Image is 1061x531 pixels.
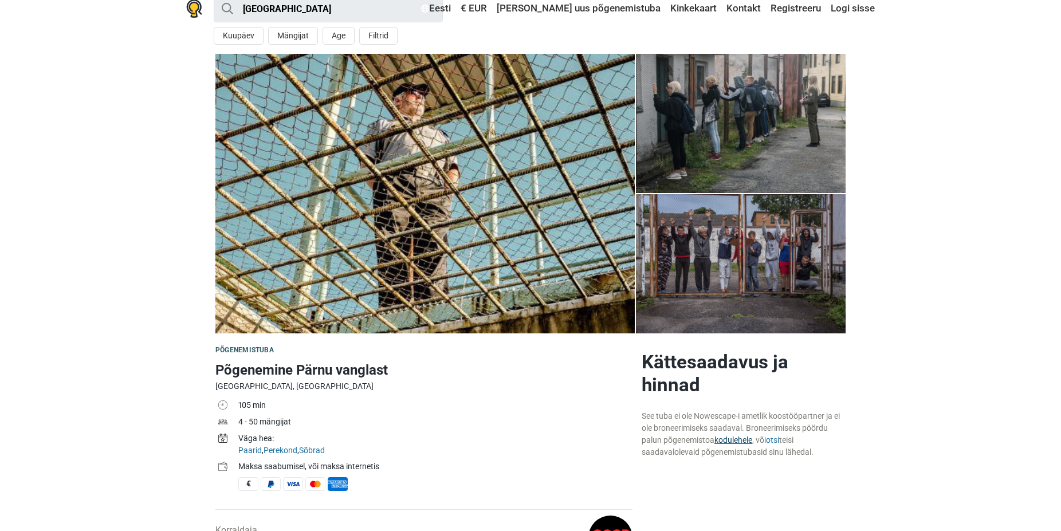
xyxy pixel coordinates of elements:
[299,446,325,455] a: Sõbrad
[238,431,632,459] td: , ,
[636,194,846,333] a: Põgenemine Pärnu vanglast photo 4
[215,54,635,333] img: Põgenemine Pärnu vanglast photo 9
[636,194,846,333] img: Põgenemine Pärnu vanglast photo 5
[305,477,325,491] span: MasterCard
[264,446,297,455] a: Perekond
[238,477,258,491] span: Sularaha
[215,380,632,392] div: [GEOGRAPHIC_DATA], [GEOGRAPHIC_DATA]
[323,27,355,45] button: Age
[261,477,281,491] span: PayPal
[766,435,779,445] a: otsi
[636,54,846,193] img: Põgenemine Pärnu vanglast photo 4
[328,477,348,491] span: American Express
[238,432,632,445] div: Väga hea:
[283,477,303,491] span: Visa
[238,461,632,473] div: Maksa saabumisel, või maksa internetis
[215,360,632,380] h1: Põgenemine Pärnu vanglast
[642,410,846,458] div: See tuba ei ole Nowescape-i ametlik koostööpartner ja ei ole broneerimiseks saadaval. Broneerimis...
[642,351,846,396] h2: Kättesaadavus ja hinnad
[421,5,429,13] img: Eesti
[714,435,752,445] a: kodulehele
[238,446,262,455] a: Paarid
[238,398,632,415] td: 105 min
[238,415,632,431] td: 4 - 50 mängijat
[215,54,635,333] a: Põgenemine Pärnu vanglast photo 8
[359,27,398,45] button: Filtrid
[215,346,274,354] span: Põgenemistuba
[636,54,846,193] a: Põgenemine Pärnu vanglast photo 3
[214,27,264,45] button: Kuupäev
[268,27,318,45] button: Mängijat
